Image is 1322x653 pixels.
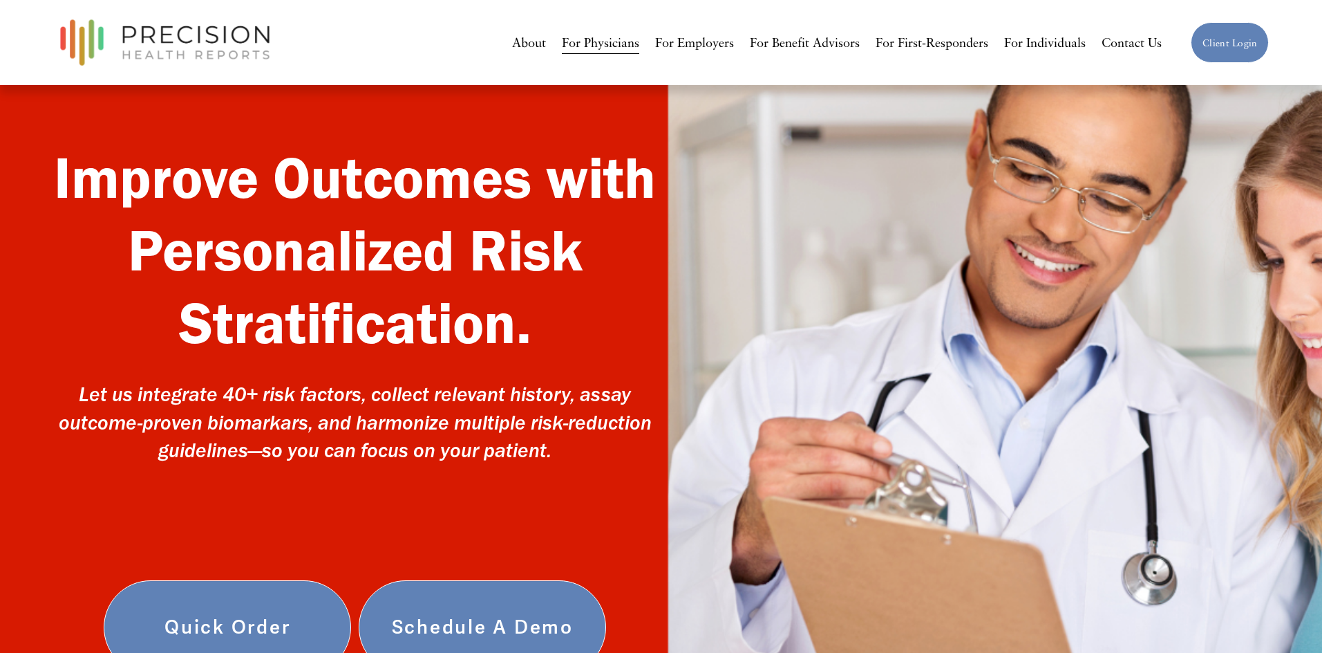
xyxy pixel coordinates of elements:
[512,30,546,55] a: About
[876,30,988,55] a: For First-Responders
[1004,30,1086,55] a: For Individuals
[562,30,639,55] a: For Physicians
[59,382,657,462] em: Let us integrate 40+ risk factors, collect relevant history, assay outcome-proven biomarkars, and...
[53,13,277,72] img: Precision Health Reports
[1191,22,1269,64] a: Client Login
[750,30,860,55] a: For Benefit Advisors
[54,142,670,357] strong: Improve Outcomes with Personalized Risk Stratification.
[1102,30,1162,55] a: Contact Us
[655,30,734,55] a: For Employers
